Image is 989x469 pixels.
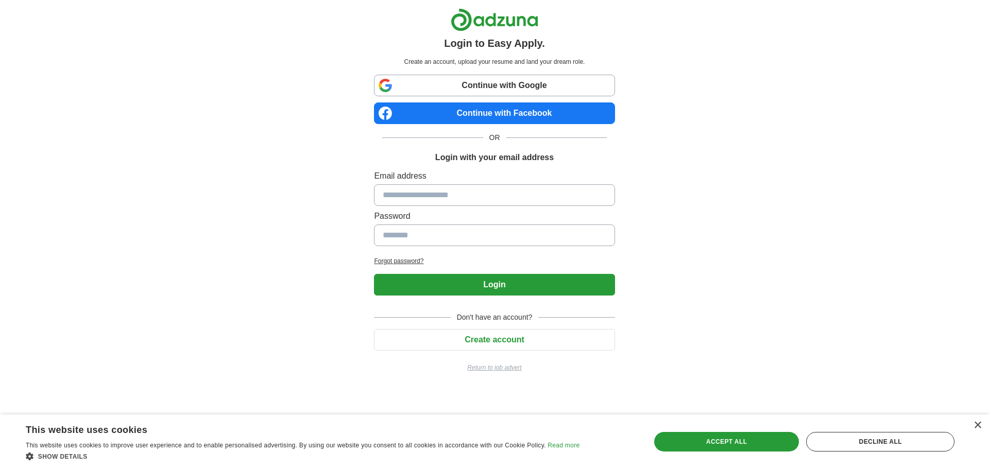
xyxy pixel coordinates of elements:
div: Decline all [806,432,954,451]
p: Create an account, upload your resume and land your dream role. [376,57,612,66]
img: Adzuna logo [451,8,538,31]
span: Don't have an account? [451,312,539,323]
a: Return to job advert [374,363,615,372]
label: Password [374,210,615,222]
a: Continue with Facebook [374,102,615,124]
span: Show details [38,453,88,460]
div: Accept all [654,432,799,451]
h1: Login to Easy Apply. [444,36,545,51]
a: Forgot password? [374,256,615,266]
a: Create account [374,335,615,344]
div: This website uses cookies [26,421,554,436]
label: Email address [374,170,615,182]
span: OR [483,132,506,143]
a: Continue with Google [374,75,615,96]
div: Show details [26,451,579,461]
button: Create account [374,329,615,351]
a: Read more, opens a new window [548,442,579,449]
span: This website uses cookies to improve user experience and to enable personalised advertising. By u... [26,442,546,449]
div: Close [974,422,981,429]
h1: Login with your email address [435,151,554,164]
button: Login [374,274,615,296]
